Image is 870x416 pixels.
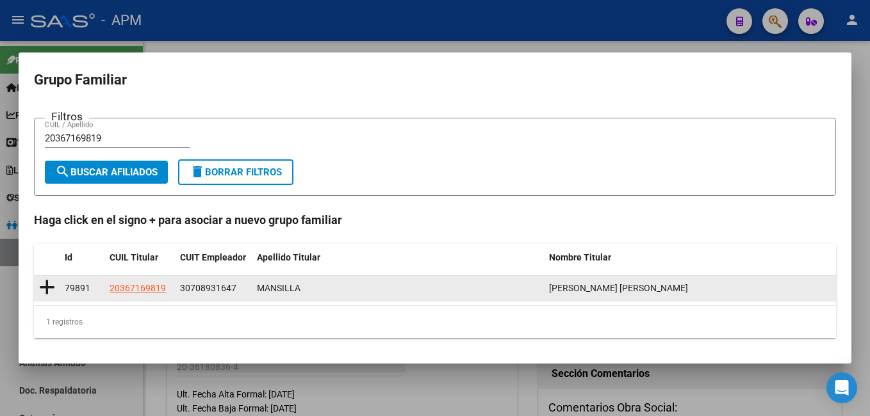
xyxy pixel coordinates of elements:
[544,244,836,271] datatable-header-cell: Nombre Titular
[257,252,320,262] span: Apellido Titular
[190,166,282,178] span: Borrar Filtros
[34,68,836,92] h2: Grupo Familiar
[55,166,158,178] span: Buscar Afiliados
[175,244,252,271] datatable-header-cell: CUIT Empleador
[826,372,857,403] div: Open Intercom Messenger
[180,252,246,262] span: CUIT Empleador
[45,108,89,125] h3: Filtros
[549,283,688,293] span: ALEJANDRA ELIZABETH
[110,283,166,293] span: 20367169819
[257,283,300,293] span: MANSILLA
[190,164,205,179] mat-icon: delete
[34,211,836,228] h4: Haga click en el signo + para asociar a nuevo grupo familiar
[34,306,836,338] div: 1 registros
[104,244,175,271] datatable-header-cell: CUIL Titular
[110,252,158,262] span: CUIL Titular
[549,252,611,262] span: Nombre Titular
[65,252,72,262] span: Id
[252,244,544,271] datatable-header-cell: Apellido Titular
[65,283,90,293] span: 79891
[55,164,70,179] mat-icon: search
[178,159,293,185] button: Borrar Filtros
[60,244,104,271] datatable-header-cell: Id
[180,283,236,293] span: 30708931647
[45,161,168,184] button: Buscar Afiliados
